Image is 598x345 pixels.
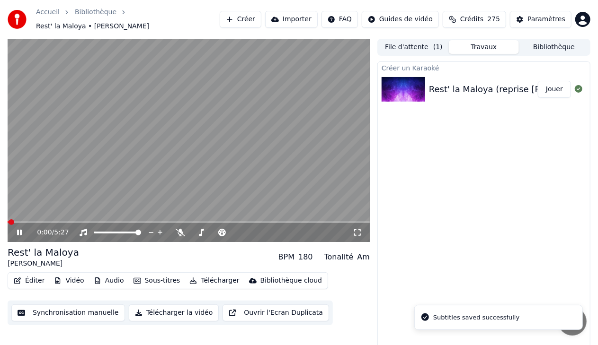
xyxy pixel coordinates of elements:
div: Paramètres [527,15,565,24]
button: Guides de vidéo [362,11,439,28]
div: [PERSON_NAME] [8,259,79,268]
button: Paramètres [510,11,571,28]
button: Importer [265,11,318,28]
button: Ouvrir l'Ecran Duplicata [223,304,329,321]
button: Crédits275 [443,11,506,28]
span: Crédits [460,15,483,24]
button: Télécharger [186,274,243,287]
button: FAQ [321,11,358,28]
button: Audio [90,274,128,287]
button: Travaux [449,40,519,54]
button: Sous-titres [130,274,184,287]
div: Créer un Karaoké [378,62,590,73]
span: 275 [487,15,500,24]
div: Subtitles saved successfully [433,313,519,322]
img: youka [8,10,27,29]
div: / [37,228,60,237]
div: BPM [278,251,295,263]
span: Rest' la Maloya • [PERSON_NAME] [36,22,149,31]
div: Bibliothèque cloud [260,276,322,285]
nav: breadcrumb [36,8,220,31]
span: 0:00 [37,228,52,237]
span: ( 1 ) [433,43,443,52]
button: Synchronisation manuelle [11,304,125,321]
button: Jouer [538,81,571,98]
button: Créer [220,11,261,28]
div: Am [357,251,370,263]
button: Télécharger la vidéo [129,304,219,321]
a: Accueil [36,8,60,17]
a: Bibliothèque [75,8,116,17]
div: 180 [298,251,313,263]
button: Vidéo [50,274,88,287]
span: 5:27 [54,228,69,237]
button: Éditer [10,274,48,287]
button: Bibliothèque [519,40,589,54]
div: Tonalité [324,251,354,263]
div: Rest' la Maloya [8,246,79,259]
button: File d'attente [379,40,449,54]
